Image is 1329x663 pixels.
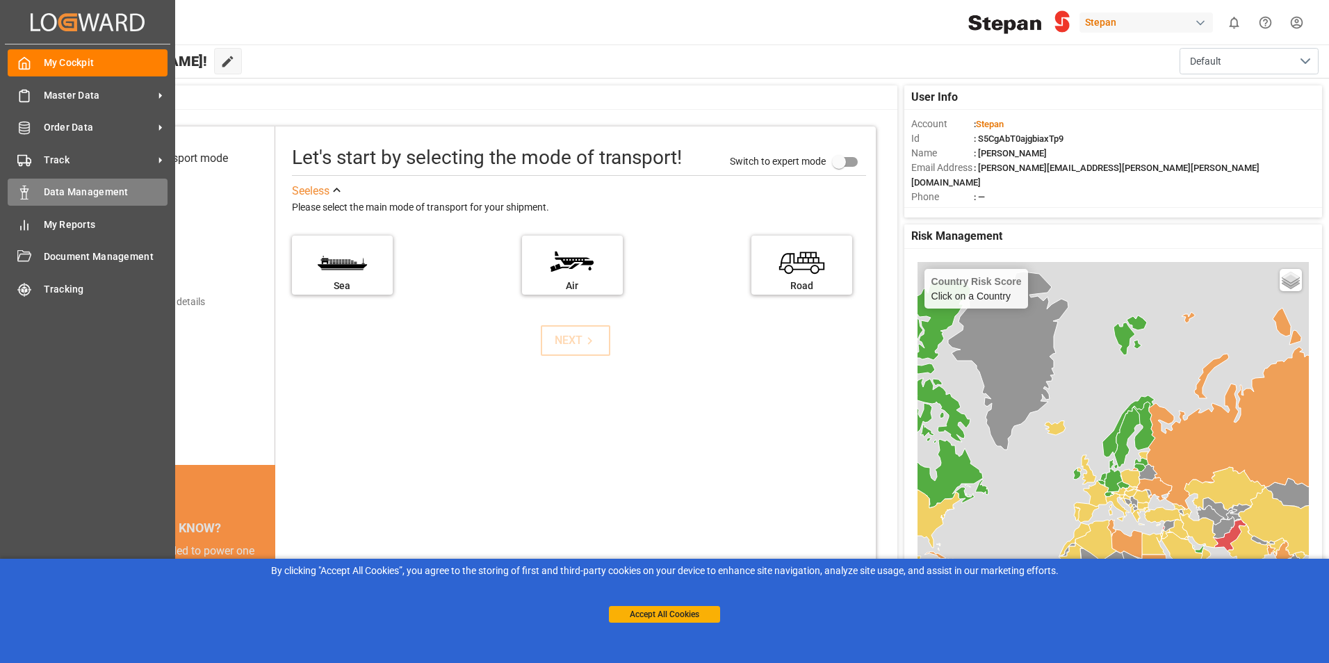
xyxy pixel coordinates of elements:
[44,218,168,232] span: My Reports
[911,161,974,175] span: Email Address
[976,119,1004,129] span: Stepan
[911,146,974,161] span: Name
[1180,48,1319,74] button: open menu
[758,279,845,293] div: Road
[609,606,720,623] button: Accept All Cookies
[911,190,974,204] span: Phone
[911,117,974,131] span: Account
[911,228,1002,245] span: Risk Management
[8,179,168,206] a: Data Management
[931,276,1022,287] h4: Country Risk Score
[292,143,682,172] div: Let's start by selecting the mode of transport!
[8,49,168,76] a: My Cockpit
[1079,9,1218,35] button: Stepan
[931,276,1022,302] div: Click on a Country
[1079,13,1213,33] div: Stepan
[44,153,154,167] span: Track
[44,249,168,264] span: Document Management
[8,275,168,302] a: Tracking
[968,10,1070,35] img: Stepan_Company_logo.svg.png_1713531530.png
[118,295,205,309] div: Add shipping details
[974,192,985,202] span: : —
[974,148,1047,158] span: : [PERSON_NAME]
[292,183,329,199] div: See less
[730,155,826,166] span: Switch to expert mode
[44,282,168,297] span: Tracking
[1190,54,1221,69] span: Default
[58,48,207,74] span: Hello [PERSON_NAME]!
[529,279,616,293] div: Air
[299,279,386,293] div: Sea
[911,204,974,219] span: Account Type
[911,89,958,106] span: User Info
[292,199,866,216] div: Please select the main mode of transport for your shipment.
[1250,7,1281,38] button: Help Center
[974,133,1063,144] span: : S5CgAbT0ajgbiaxTp9
[44,185,168,199] span: Data Management
[44,120,154,135] span: Order Data
[1280,269,1302,291] a: Layers
[974,206,1009,217] span: : Shipper
[44,88,154,103] span: Master Data
[911,131,974,146] span: Id
[555,332,597,349] div: NEXT
[1218,7,1250,38] button: show 0 new notifications
[256,543,275,660] button: next slide / item
[10,564,1319,578] div: By clicking "Accept All Cookies”, you agree to the storing of first and third-party cookies on yo...
[8,243,168,270] a: Document Management
[541,325,610,356] button: NEXT
[44,56,168,70] span: My Cockpit
[911,163,1259,188] span: : [PERSON_NAME][EMAIL_ADDRESS][PERSON_NAME][PERSON_NAME][DOMAIN_NAME]
[974,119,1004,129] span: :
